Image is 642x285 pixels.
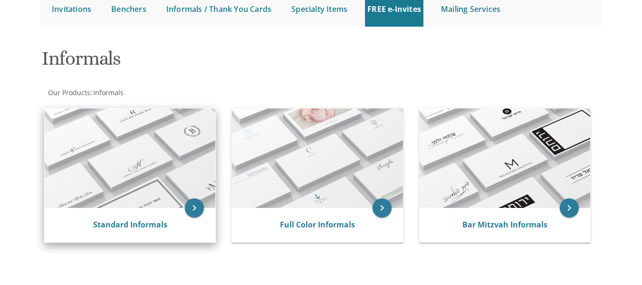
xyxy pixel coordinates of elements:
a: keyboard_arrow_right [185,198,204,217]
h1: Informals [42,48,410,76]
img: Standard Informals [45,108,215,208]
a: keyboard_arrow_right [373,198,392,217]
a: Bar Mitzvah Informals [462,219,547,230]
a: Standard Informals [93,219,167,230]
img: Bar Mitzvah Informals [420,108,590,208]
a: Our Products [47,88,90,97]
div: : [40,88,321,98]
img: Full Color Informals [232,108,402,208]
a: Full Color Informals [280,219,355,230]
span: Informals [93,88,124,97]
a: keyboard_arrow_right [560,198,579,217]
a: Informals [92,88,124,97]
